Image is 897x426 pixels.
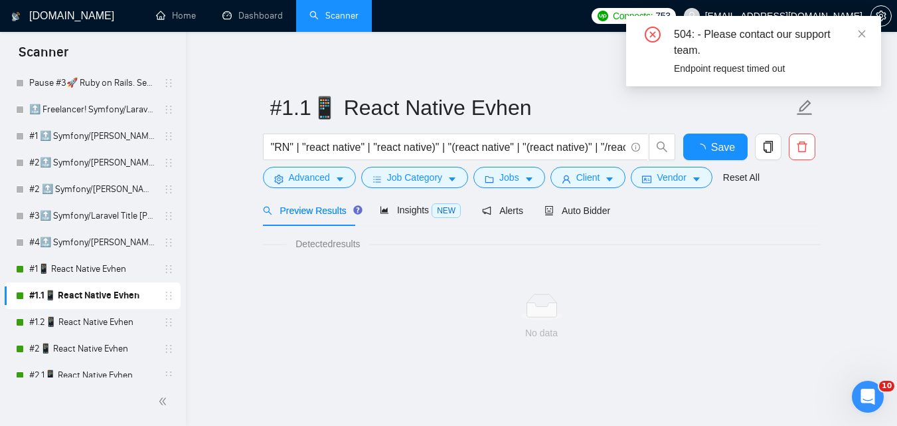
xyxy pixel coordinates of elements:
[158,395,171,408] span: double-left
[657,170,686,185] span: Vendor
[550,167,626,188] button: userClientcaret-down
[29,176,155,203] a: #2 🔝 Symfony/[PERSON_NAME] 01/07 / Another categories
[29,203,155,229] a: #3🔝 Symfony/Laravel Title [PERSON_NAME] 15/04 CoverLetter changed
[683,134,748,160] button: Save
[29,70,155,96] a: Pause #3🚀 Ruby on Rails. Serhii V 18/03
[156,10,196,21] a: homeHome
[361,167,468,188] button: barsJob Categorycaret-down
[482,205,523,216] span: Alerts
[525,174,534,184] span: caret-down
[711,139,735,156] span: Save
[687,11,696,21] span: user
[649,141,675,153] span: search
[29,123,155,150] a: #1 🔝 Symfony/[PERSON_NAME] (Viktoriia)
[605,174,614,184] span: caret-down
[163,317,174,328] span: holder
[448,174,457,184] span: caret-down
[29,282,155,309] a: #1.1📱 React Native Evhen
[163,104,174,115] span: holder
[473,167,545,188] button: folderJobscaret-down
[8,43,79,70] span: Scanner
[576,170,600,185] span: Client
[870,5,892,27] button: setting
[598,11,608,21] img: upwork-logo.png
[352,204,364,216] div: Tooltip anchor
[756,141,781,153] span: copy
[163,344,174,354] span: holder
[270,91,793,124] input: Scanner name...
[29,362,155,389] a: #2.1📱 React Native Evhen
[271,139,625,156] input: Search Freelance Jobs...
[163,237,174,248] span: holder
[482,206,491,215] span: notification
[655,9,670,23] span: 753
[29,229,155,256] a: #4🔝 Symfony/[PERSON_NAME] / Another categories
[163,78,174,88] span: holder
[857,29,866,39] span: close
[163,131,174,142] span: holder
[289,170,330,185] span: Advanced
[613,9,653,23] span: Connects:
[649,134,675,160] button: search
[309,10,359,21] a: searchScanner
[852,381,884,413] iframe: Intercom live chat
[871,11,891,21] span: setting
[274,174,284,184] span: setting
[163,211,174,221] span: holder
[755,134,781,160] button: copy
[544,205,610,216] span: Auto Bidder
[274,326,810,340] div: No data
[789,134,815,160] button: delete
[485,174,494,184] span: folder
[380,205,389,215] span: area-chart
[870,11,892,21] a: setting
[499,170,519,185] span: Jobs
[562,174,571,184] span: user
[163,264,174,274] span: holder
[692,174,701,184] span: caret-down
[29,150,155,176] a: #2🔝 Symfony/[PERSON_NAME] 28/06 & 01/07 CoverLetter changed+10/07 P.S. added
[879,381,894,391] span: 10
[796,99,813,116] span: edit
[286,237,369,251] span: Detected results
[674,61,865,76] div: Endpoint request timed out
[380,205,461,215] span: Insights
[631,167,712,188] button: idcardVendorcaret-down
[163,158,174,168] span: holder
[387,170,442,185] span: Job Category
[263,206,272,215] span: search
[674,27,865,58] div: 504: - Please contact our support team.
[29,96,155,123] a: 🔝 Freelancer! Symfony/Laravel [PERSON_NAME] 15/03 CoverLetter changed
[29,309,155,336] a: #1.2📱 React Native Evhen
[163,184,174,195] span: holder
[723,170,760,185] a: Reset All
[642,174,651,184] span: idcard
[645,27,661,43] span: close-circle
[263,205,359,216] span: Preview Results
[163,290,174,301] span: holder
[335,174,345,184] span: caret-down
[29,256,155,282] a: #1📱 React Native Evhen
[29,336,155,362] a: #2📱 React Native Evhen
[631,143,640,152] span: info-circle
[263,167,356,188] button: settingAdvancedcaret-down
[11,6,21,27] img: logo
[222,10,283,21] a: dashboardDashboard
[432,203,461,218] span: NEW
[695,144,711,154] span: loading
[163,370,174,381] span: holder
[544,206,554,215] span: robot
[372,174,382,184] span: bars
[789,141,815,153] span: delete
